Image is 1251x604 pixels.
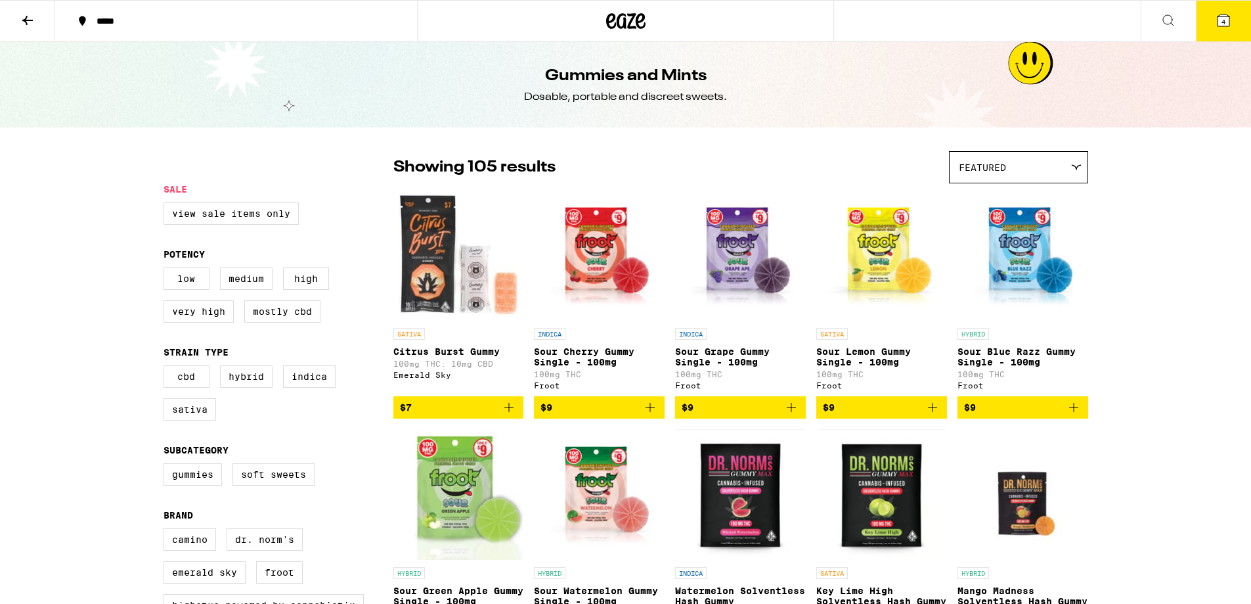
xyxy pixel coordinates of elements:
p: INDICA [534,328,565,340]
button: Add to bag [675,396,806,419]
p: 100mg THC [534,370,665,379]
p: Sour Lemon Gummy Single - 100mg [816,346,947,367]
div: Froot [675,381,806,390]
img: Froot - Sour Blue Razz Gummy Single - 100mg [957,190,1088,321]
p: Sour Grape Gummy Single - 100mg [675,346,806,367]
label: Very High [164,300,234,323]
legend: Subcategory [164,445,229,455]
label: Soft Sweets [232,463,315,486]
span: Featured [959,162,1006,173]
span: $7 [400,402,412,413]
label: Low [164,267,209,290]
legend: Strain Type [164,347,229,358]
a: Open page for Sour Cherry Gummy Single - 100mg from Froot [534,190,665,396]
p: HYBRID [957,567,989,579]
span: $9 [682,402,693,413]
img: Froot - Sour Lemon Gummy Single - 100mg [816,190,947,321]
p: SATIVA [816,328,848,340]
legend: Brand [164,510,193,521]
button: Add to bag [534,396,665,419]
p: HYBRID [957,328,989,340]
label: Hybrid [220,365,273,388]
label: Dr. Norm's [227,528,303,551]
h1: Gummies and Mints [545,65,707,87]
label: Medium [220,267,273,290]
p: INDICA [675,567,707,579]
span: $9 [823,402,835,413]
div: Emerald Sky [393,371,524,379]
label: CBD [164,365,209,388]
label: Mostly CBD [244,300,320,323]
img: Froot - Sour Watermelon Gummy Single - 100mg [534,429,665,561]
a: Open page for Sour Grape Gummy Single - 100mg from Froot [675,190,806,396]
button: Add to bag [816,396,947,419]
p: 100mg THC [675,370,806,379]
p: Sour Blue Razz Gummy Single - 100mg [957,346,1088,367]
div: Froot [534,381,665,390]
img: Dr. Norm's - Mango Madness Solventless Hash Gummy [957,429,1088,561]
button: Add to bag [393,396,524,419]
label: Camino [164,528,216,551]
label: Froot [256,561,303,584]
p: SATIVA [816,567,848,579]
p: HYBRID [393,567,425,579]
img: Dr. Norm's - Watermelon Solventless Hash Gummy [677,429,804,561]
label: View Sale Items Only [164,202,299,225]
p: 100mg THC: 10mg CBD [393,360,524,368]
p: SATIVA [393,328,425,340]
p: HYBRID [534,567,565,579]
button: Add to bag [957,396,1088,419]
label: Indica [283,365,336,388]
label: Sativa [164,398,216,421]
legend: Potency [164,249,205,260]
label: Emerald Sky [164,561,246,584]
div: Froot [816,381,947,390]
a: Open page for Citrus Burst Gummy from Emerald Sky [393,190,524,396]
a: Open page for Sour Blue Razz Gummy Single - 100mg from Froot [957,190,1088,396]
p: INDICA [675,328,707,340]
span: $9 [540,402,552,413]
img: Emerald Sky - Citrus Burst Gummy [393,190,524,321]
img: Froot - Sour Green Apple Gummy Single - 100mg [393,429,524,561]
label: Gummies [164,463,222,486]
p: 100mg THC [957,370,1088,379]
label: High [283,267,329,290]
img: Froot - Sour Grape Gummy Single - 100mg [675,190,806,321]
span: $9 [964,402,976,413]
img: Froot - Sour Cherry Gummy Single - 100mg [534,190,665,321]
div: Dosable, portable and discreet sweets. [524,90,727,105]
p: Sour Cherry Gummy Single - 100mg [534,346,665,367]
p: 100mg THC [816,370,947,379]
p: Showing 105 results [393,156,556,179]
span: 4 [1221,18,1225,26]
div: Froot [957,381,1088,390]
a: Open page for Sour Lemon Gummy Single - 100mg from Froot [816,190,947,396]
img: Dr. Norm's - Key Lime High Solventless Hash Gummy [818,429,945,561]
button: 4 [1196,1,1251,41]
p: Citrus Burst Gummy [393,346,524,357]
legend: Sale [164,184,187,195]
